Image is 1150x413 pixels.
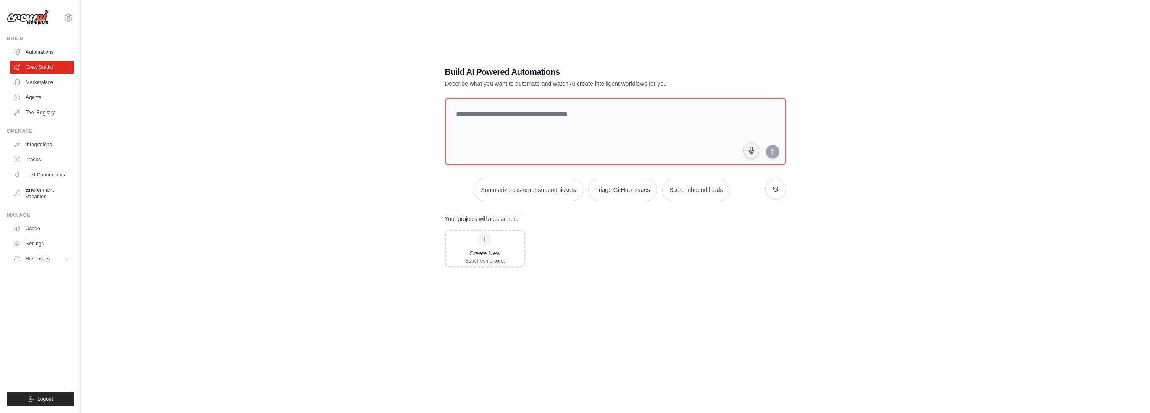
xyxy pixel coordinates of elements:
button: Summarize customer support tickets [474,179,583,201]
a: Crew Studio [10,61,74,74]
a: Settings [10,237,74,250]
div: Start fresh project [465,258,505,264]
button: Score inbound leads [662,179,730,201]
a: Tool Registry [10,106,74,119]
span: Resources [26,255,50,262]
a: Automations [10,45,74,59]
span: Logout [37,396,53,402]
img: Logo [7,10,49,26]
button: Logout [7,392,74,406]
a: Traces [10,153,74,166]
a: Marketplace [10,76,74,89]
button: Triage GitHub issues [588,179,657,201]
div: Build [7,35,74,42]
a: Environment Variables [10,183,74,203]
a: Integrations [10,138,74,151]
p: Describe what you want to automate and watch AI create intelligent workflows for you [445,79,727,88]
a: LLM Connections [10,168,74,182]
button: Resources [10,252,74,266]
div: Create New [465,249,505,258]
a: Agents [10,91,74,104]
h3: Your projects will appear here [445,215,519,223]
button: Get new suggestions [765,179,786,200]
div: Manage [7,212,74,218]
div: Operate [7,128,74,134]
a: Usage [10,222,74,235]
button: Click to speak your automation idea [743,142,759,158]
h1: Build AI Powered Automations [445,66,727,78]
